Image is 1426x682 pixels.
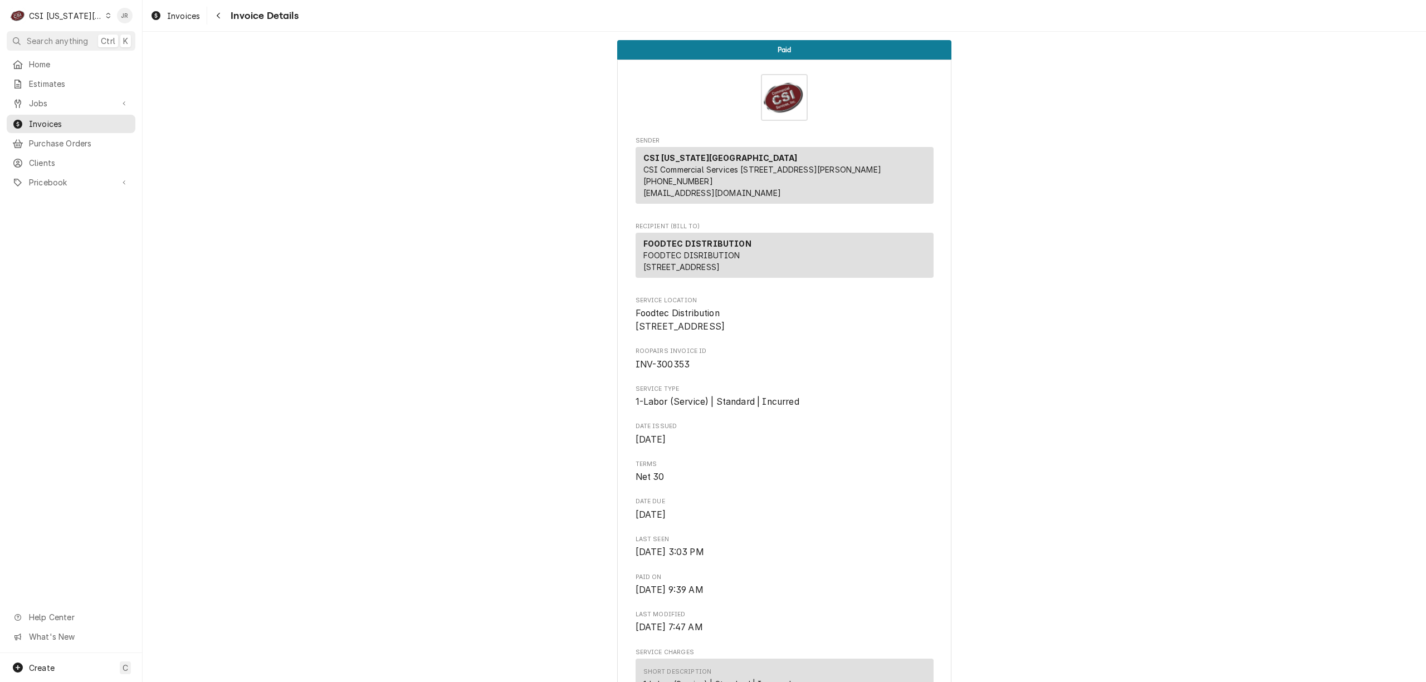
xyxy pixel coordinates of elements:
span: Search anything [27,35,88,47]
span: Paid On [636,573,934,582]
span: Service Type [636,385,934,394]
span: Service Location [636,307,934,333]
span: Terms [636,460,934,469]
span: K [123,35,128,47]
div: Last Seen [636,535,934,559]
div: Short Description [643,668,712,676]
span: Last Seen [636,546,934,559]
span: C [123,662,128,674]
span: Roopairs Invoice ID [636,347,934,356]
div: Service Type [636,385,934,409]
div: JR [117,8,133,23]
div: C [10,8,26,23]
strong: CSI [US_STATE][GEOGRAPHIC_DATA] [643,153,798,163]
span: Invoice Details [227,8,298,23]
span: Paid On [636,583,934,597]
div: Recipient (Bill To) [636,233,934,282]
span: Date Issued [636,433,934,447]
span: Service Location [636,296,934,305]
span: Service Type [636,395,934,409]
span: Date Due [636,508,934,522]
div: Jessica Rentfro's Avatar [117,8,133,23]
a: Clients [7,154,135,172]
button: Search anythingCtrlK [7,31,135,51]
div: Status [617,40,951,60]
a: Invoices [7,115,135,133]
span: [DATE] [636,509,666,520]
div: Date Issued [636,422,934,446]
span: Last Modified [636,610,934,619]
a: [PHONE_NUMBER] [643,176,713,186]
span: [DATE] 9:39 AM [636,585,704,595]
div: Service Location [636,296,934,333]
div: Sender [636,147,934,204]
span: Create [29,663,55,673]
span: Ctrl [101,35,115,47]
div: Roopairs Invoice ID [636,347,934,371]
span: Last Seen [636,535,934,544]
span: Invoices [29,118,130,130]
img: Logo [761,74,808,121]
div: Sender [636,147,934,208]
span: Foodtec Distribution [STREET_ADDRESS] [636,308,725,332]
span: Net 30 [636,472,665,482]
span: Terms [636,470,934,484]
span: Date Due [636,497,934,506]
div: CSI Kansas City's Avatar [10,8,26,23]
div: Invoice Recipient [636,222,934,283]
div: Recipient (Bill To) [636,233,934,278]
span: Last Modified [636,621,934,634]
span: Help Center [29,611,129,623]
span: Jobs [29,97,113,109]
span: [DATE] [636,434,666,445]
span: 1-Labor (Service) | Standard | Incurred [636,396,799,407]
a: Purchase Orders [7,134,135,153]
span: Date Issued [636,422,934,431]
span: CSI Commercial Services [STREET_ADDRESS][PERSON_NAME] [643,165,881,174]
a: Invoices [146,7,204,25]
div: CSI [US_STATE][GEOGRAPHIC_DATA] [29,10,102,22]
a: Go to Jobs [7,94,135,112]
a: Estimates [7,75,135,93]
span: Recipient (Bill To) [636,222,934,231]
a: Home [7,55,135,73]
span: FOODTEC DISRIBUTION [STREET_ADDRESS] [643,251,740,272]
span: Home [29,58,130,70]
div: Terms [636,460,934,484]
a: [EMAIL_ADDRESS][DOMAIN_NAME] [643,188,781,198]
span: Purchase Orders [29,138,130,149]
span: [DATE] 3:03 PM [636,547,704,557]
span: INV-300353 [636,359,690,370]
span: Sender [636,136,934,145]
span: Estimates [29,78,130,90]
div: Last Modified [636,610,934,634]
span: Invoices [167,10,200,22]
a: Go to Pricebook [7,173,135,192]
strong: FOODTEC DISTRIBUTION [643,239,751,248]
button: Navigate back [209,7,227,24]
span: Pricebook [29,176,113,188]
span: What's New [29,631,129,642]
div: Paid On [636,573,934,597]
span: Clients [29,157,130,169]
div: Date Due [636,497,934,521]
a: Go to What's New [7,627,135,646]
span: Paid [778,46,792,53]
a: Go to Help Center [7,608,135,626]
span: Service Charges [636,648,934,657]
div: Invoice Sender [636,136,934,209]
span: Roopairs Invoice ID [636,358,934,371]
span: [DATE] 7:47 AM [636,622,703,632]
